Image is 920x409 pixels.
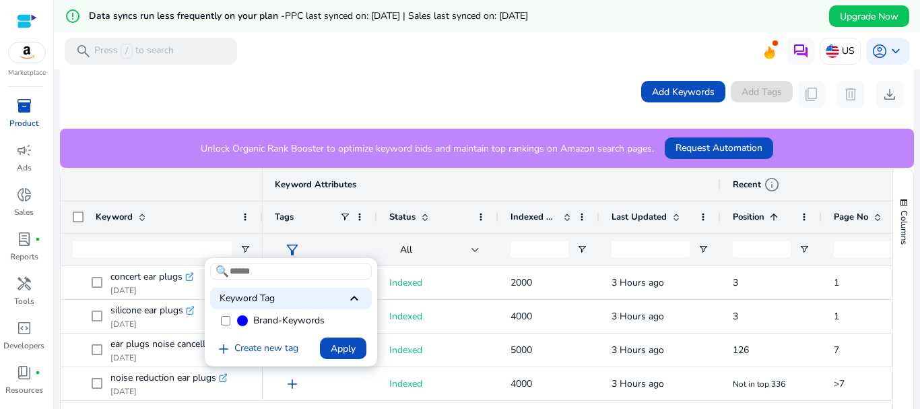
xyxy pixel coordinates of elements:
[216,341,232,357] span: add
[210,341,304,357] a: Create new tag
[216,263,229,280] span: 🔍
[331,342,356,356] span: Apply
[346,290,362,307] span: keyboard_arrow_up
[210,288,372,309] div: Keyword Tag
[221,316,230,325] input: Brand-Keywords
[253,314,325,327] span: Brand-Keywords
[320,338,366,359] button: Apply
